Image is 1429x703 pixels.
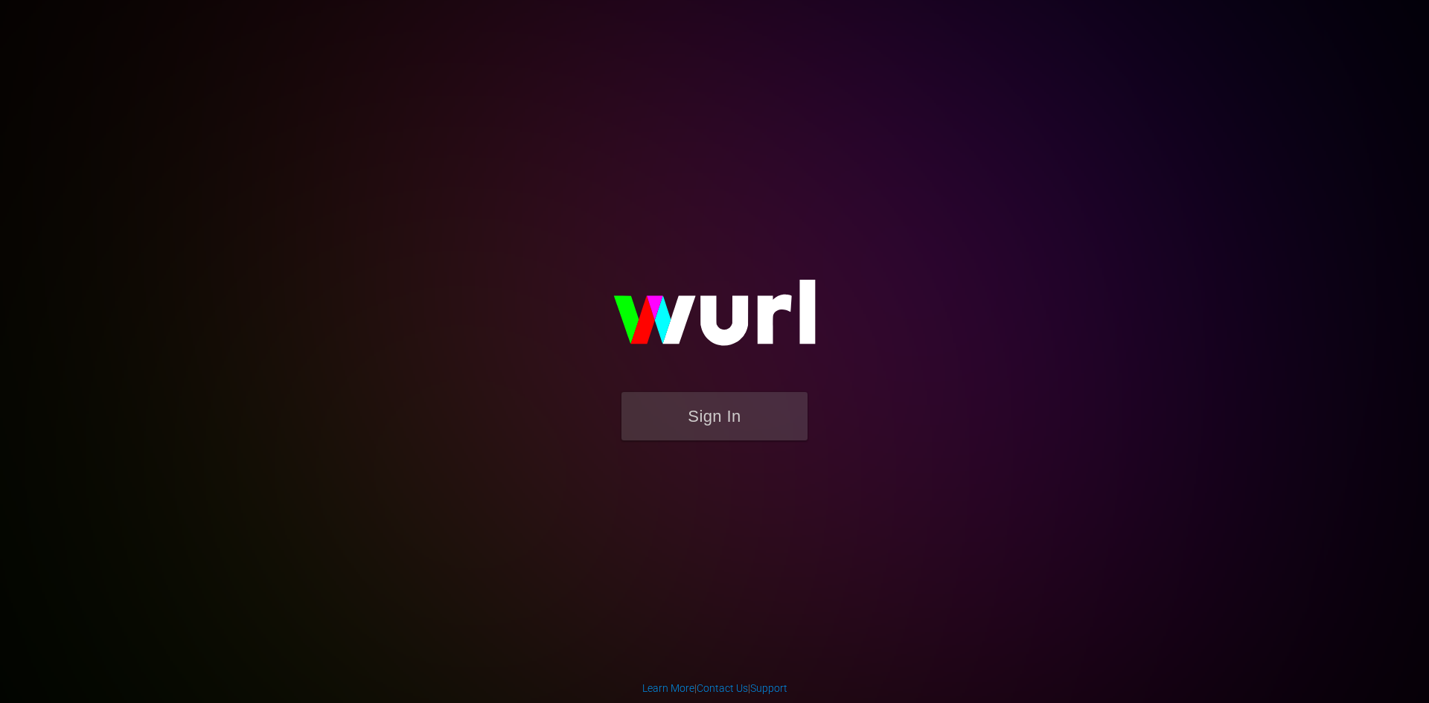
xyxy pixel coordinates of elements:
a: Learn More [642,682,694,694]
a: Support [750,682,787,694]
button: Sign In [621,392,808,440]
img: wurl-logo-on-black-223613ac3d8ba8fe6dc639794a292ebdb59501304c7dfd60c99c58986ef67473.svg [566,248,863,392]
a: Contact Us [697,682,748,694]
div: | | [642,681,787,696]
